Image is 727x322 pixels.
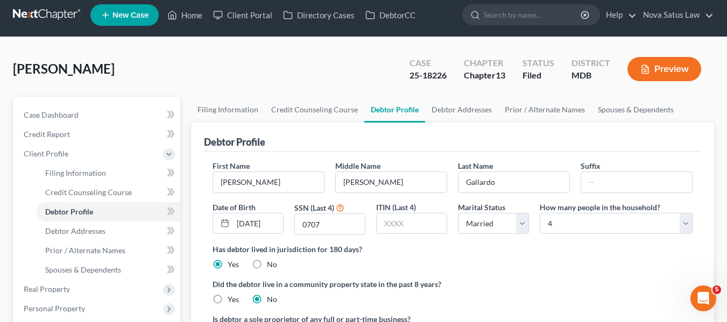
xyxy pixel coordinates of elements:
[213,278,693,290] label: Did the debtor live in a community property state in the past 8 years?
[24,130,70,139] span: Credit Report
[37,260,180,280] a: Spouses & Dependents
[498,97,591,123] a: Prior / Alternate Names
[410,57,447,69] div: Case
[571,69,610,82] div: MDB
[267,259,277,270] label: No
[37,163,180,183] a: Filing Information
[523,57,554,69] div: Status
[496,70,505,80] span: 13
[37,221,180,241] a: Debtor Addresses
[191,97,265,123] a: Filing Information
[458,202,505,213] label: Marital Status
[45,246,125,255] span: Prior / Alternate Names
[37,183,180,202] a: Credit Counseling Course
[213,160,250,171] label: First Name
[37,202,180,221] a: Debtor Profile
[712,285,721,294] span: 5
[24,304,85,313] span: Personal Property
[690,285,716,311] iframe: Intercom live chat
[425,97,498,123] a: Debtor Addresses
[162,5,208,25] a: Home
[208,5,278,25] a: Client Portal
[294,202,334,213] label: SSN (Last 4)
[278,5,360,25] a: Directory Cases
[45,207,93,216] span: Debtor Profile
[336,172,447,192] input: M.I
[591,97,680,123] a: Spouses & Dependents
[364,97,425,123] a: Debtor Profile
[638,5,714,25] a: Nova Satus Law
[213,202,256,213] label: Date of Birth
[24,110,79,119] span: Case Dashboard
[228,259,239,270] label: Yes
[15,125,180,144] a: Credit Report
[335,160,380,171] label: Middle Name
[45,188,132,197] span: Credit Counseling Course
[377,213,447,234] input: XXXX
[13,61,115,76] span: [PERSON_NAME]
[204,135,265,148] div: Debtor Profile
[484,5,582,25] input: Search by name...
[233,213,283,234] input: MM/DD/YYYY
[24,284,70,294] span: Real Property
[267,294,277,305] label: No
[228,294,239,305] label: Yes
[265,97,364,123] a: Credit Counseling Course
[45,226,105,235] span: Debtor Addresses
[601,5,637,25] a: Help
[464,69,505,82] div: Chapter
[213,244,693,255] label: Has debtor lived in jurisdiction for 180 days?
[295,214,365,234] input: XXXX
[360,5,421,25] a: DebtorCC
[458,160,493,171] label: Last Name
[376,202,416,213] label: ITIN (Last 4)
[627,57,701,81] button: Preview
[37,241,180,260] a: Prior / Alternate Names
[112,11,149,19] span: New Case
[15,105,180,125] a: Case Dashboard
[458,172,569,192] input: --
[410,69,447,82] div: 25-18226
[581,172,692,192] input: --
[45,265,121,274] span: Spouses & Dependents
[213,172,324,192] input: --
[581,160,601,171] label: Suffix
[523,69,554,82] div: Filed
[45,168,106,177] span: Filing Information
[571,57,610,69] div: District
[540,202,660,213] label: How many people in the household?
[24,149,68,158] span: Client Profile
[464,57,505,69] div: Chapter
